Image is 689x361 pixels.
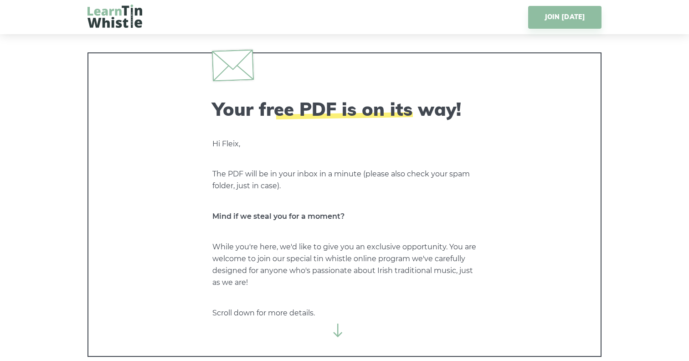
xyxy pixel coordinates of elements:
p: Hi Fleix, [212,138,477,150]
p: While you're here, we'd like to give you an exclusive opportunity. You are welcome to join our sp... [212,241,477,289]
p: The PDF will be in your inbox in a minute (please also check your spam folder, just in case). [212,168,477,192]
img: envelope.svg [212,49,254,81]
p: Scroll down for more details. [212,307,477,319]
h2: Your free PDF is on its way! [212,98,477,120]
a: JOIN [DATE] [528,6,602,29]
strong: Mind if we steal you for a moment? [212,212,344,221]
img: LearnTinWhistle.com [87,5,142,28]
